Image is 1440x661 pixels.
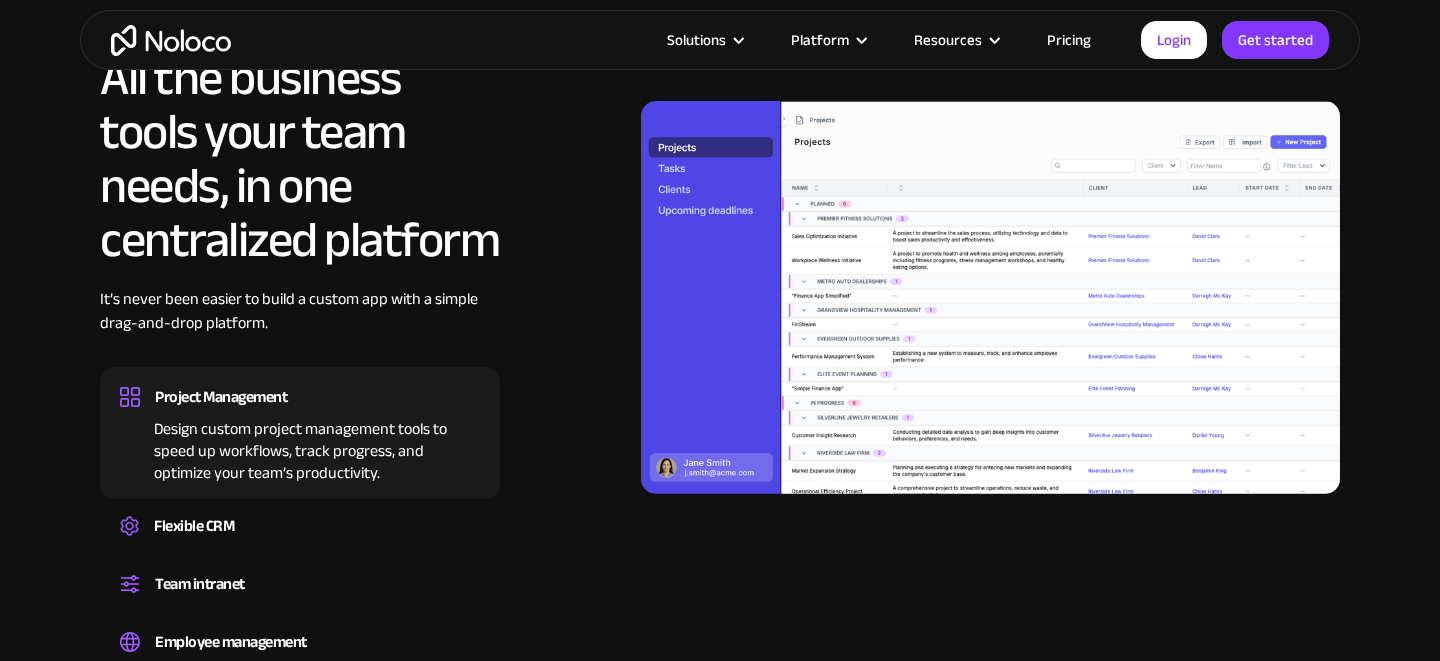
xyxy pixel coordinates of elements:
div: Create a custom CRM that you can adapt to your business’s needs, centralize your workflows, and m... [120,541,480,547]
a: Login [1141,21,1207,59]
div: Solutions [642,27,766,53]
div: Team intranet [155,569,245,599]
div: It’s never been easier to build a custom app with a simple drag-and-drop platform. [100,287,500,365]
div: Platform [766,27,889,53]
div: Resources [914,27,982,53]
a: Get started [1222,21,1329,59]
a: Pricing [1022,27,1116,53]
div: Platform [791,27,849,53]
div: Flexible CRM [154,511,234,541]
div: Project Management [155,382,287,412]
div: Design custom project management tools to speed up workflows, track progress, and optimize your t... [120,412,480,484]
div: Set up a central space for your team to collaborate, share information, and stay up to date on co... [120,599,480,605]
div: Employee management [155,627,307,657]
div: Solutions [667,27,726,53]
div: Resources [889,27,1022,53]
h2: All the business tools your team needs, in one centralized platform [100,51,500,267]
a: home [111,25,231,56]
